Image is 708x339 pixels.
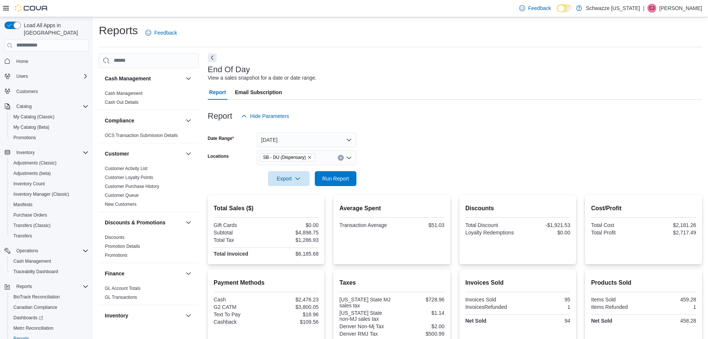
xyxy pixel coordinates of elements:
[586,4,640,13] p: Schwazze [US_STATE]
[16,89,38,95] span: Customers
[16,58,28,64] span: Home
[105,166,148,172] span: Customer Activity List
[154,29,177,36] span: Feedback
[13,191,69,197] span: Inventory Manager (Classic)
[105,312,182,319] button: Inventory
[13,181,45,187] span: Inventory Count
[10,257,54,266] a: Cash Management
[10,267,61,276] a: Traceabilty Dashboard
[10,112,58,121] a: My Catalog (Classic)
[13,114,55,120] span: My Catalog (Classic)
[13,282,88,291] span: Reports
[10,200,35,209] a: Manifests
[339,310,390,322] div: [US_STATE] State non-MJ sales tax
[10,324,56,333] a: Metrc Reconciliation
[339,204,444,213] h2: Average Spent
[647,4,656,13] div: Clayton James Willison
[105,175,153,180] span: Customer Loyalty Points
[315,171,356,186] button: Run Report
[10,169,88,178] span: Adjustments (beta)
[105,99,139,105] span: Cash Out Details
[257,132,356,147] button: [DATE]
[10,313,46,322] a: Dashboards
[105,175,153,180] a: Customer Loyalty Points
[10,303,60,312] a: Canadian Compliance
[10,324,88,333] span: Metrc Reconciliation
[13,160,56,166] span: Adjustments (Classic)
[214,251,248,257] strong: Total Invoiced
[465,297,516,303] div: Invoices Sold
[268,311,319,317] div: $18.96
[338,155,344,161] button: Clear input
[528,4,551,12] span: Feedback
[1,71,91,81] button: Users
[105,312,128,319] h3: Inventory
[10,292,63,301] a: BioTrack Reconciliation
[105,166,148,171] a: Customer Activity List
[591,204,696,213] h2: Cost/Profit
[235,85,282,100] span: Email Subscription
[7,210,91,220] button: Purchase Orders
[214,297,265,303] div: Cash
[13,57,31,66] a: Home
[105,75,151,82] h3: Cash Management
[268,237,319,243] div: $1,286.93
[105,244,140,249] a: Promotion Details
[13,87,88,96] span: Customers
[10,169,54,178] a: Adjustments (beta)
[10,292,88,301] span: BioTrack Reconciliation
[208,112,232,121] h3: Report
[214,278,319,287] h2: Payment Methods
[10,211,50,220] a: Purchase Orders
[591,318,612,324] strong: Net Sold
[105,294,137,300] span: GL Transactions
[7,179,91,189] button: Inventory Count
[7,168,91,179] button: Adjustments (beta)
[1,56,91,67] button: Home
[238,109,292,124] button: Hide Parameters
[465,278,570,287] h2: Invoices Sold
[105,201,136,207] span: New Customers
[13,72,31,81] button: Users
[645,297,696,303] div: 459.28
[105,192,139,198] span: Customer Queue
[10,159,88,167] span: Adjustments (Classic)
[214,204,319,213] h2: Total Sales ($)
[1,147,91,158] button: Inventory
[649,4,655,13] span: CJ
[99,89,199,110] div: Cash Management
[7,292,91,302] button: BioTrack Reconciliation
[208,65,250,74] h3: End Of Day
[105,132,178,138] span: OCS Transaction Submission Details
[268,319,319,325] div: $109.56
[10,179,88,188] span: Inventory Count
[516,1,554,16] a: Feedback
[7,313,91,323] a: Dashboards
[99,284,199,305] div: Finance
[214,222,265,228] div: Gift Cards
[13,148,38,157] button: Inventory
[339,278,444,287] h2: Taxes
[1,246,91,256] button: Operations
[659,4,702,13] p: [PERSON_NAME]
[339,222,390,228] div: Transaction Average
[184,311,193,320] button: Inventory
[519,297,570,303] div: 95
[10,123,88,132] span: My Catalog (Beta)
[519,304,570,310] div: 1
[346,155,352,161] button: Open list of options
[214,319,265,325] div: Cashback
[13,304,57,310] span: Canadian Compliance
[13,102,88,111] span: Catalog
[465,230,516,236] div: Loyalty Redemptions
[105,270,182,277] button: Finance
[105,253,127,258] a: Promotions
[10,231,35,240] a: Transfers
[322,175,349,182] span: Run Report
[105,75,182,82] button: Cash Management
[16,248,38,254] span: Operations
[13,325,54,331] span: Metrc Reconciliation
[7,256,91,266] button: Cash Management
[13,135,36,141] span: Promotions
